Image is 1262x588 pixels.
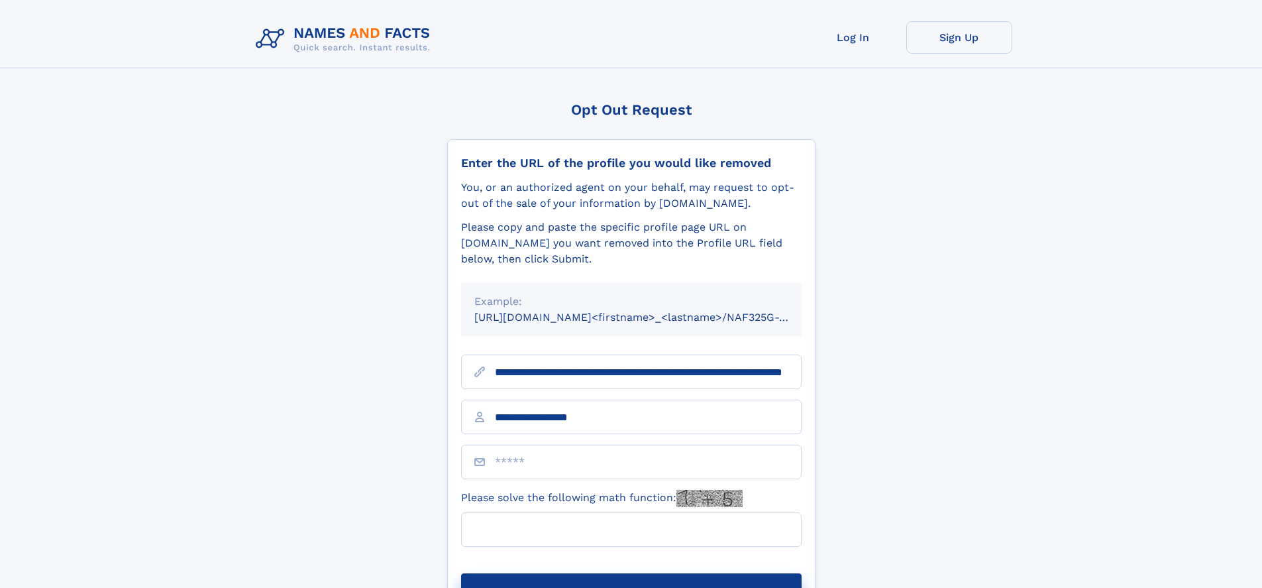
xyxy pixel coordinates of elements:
[474,294,788,310] div: Example:
[461,219,802,267] div: Please copy and paste the specific profile page URL on [DOMAIN_NAME] you want removed into the Pr...
[250,21,441,57] img: Logo Names and Facts
[461,180,802,211] div: You, or an authorized agent on your behalf, may request to opt-out of the sale of your informatio...
[800,21,906,54] a: Log In
[474,311,827,323] small: [URL][DOMAIN_NAME]<firstname>_<lastname>/NAF325G-xxxxxxxx
[447,101,815,118] div: Opt Out Request
[461,490,743,507] label: Please solve the following math function:
[906,21,1012,54] a: Sign Up
[461,156,802,170] div: Enter the URL of the profile you would like removed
